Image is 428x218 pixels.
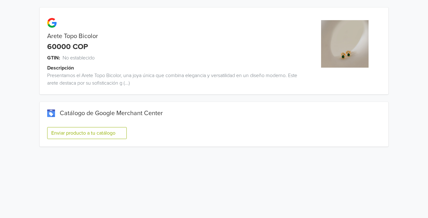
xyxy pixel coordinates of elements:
span: No establecido [63,54,95,62]
div: Presentamos el Arete Topo Bicolor, una joya única que combina elegancia y versatilidad en un dise... [40,72,301,87]
img: product_image [321,20,369,68]
div: Descripción [47,64,309,72]
span: GTIN: [47,54,60,62]
div: Catálogo de Google Merchant Center [47,109,381,117]
div: 60000 COP [47,42,88,52]
div: Arete Topo Bicolor [40,32,301,40]
button: Enviar producto a tu catálogo [47,127,127,139]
